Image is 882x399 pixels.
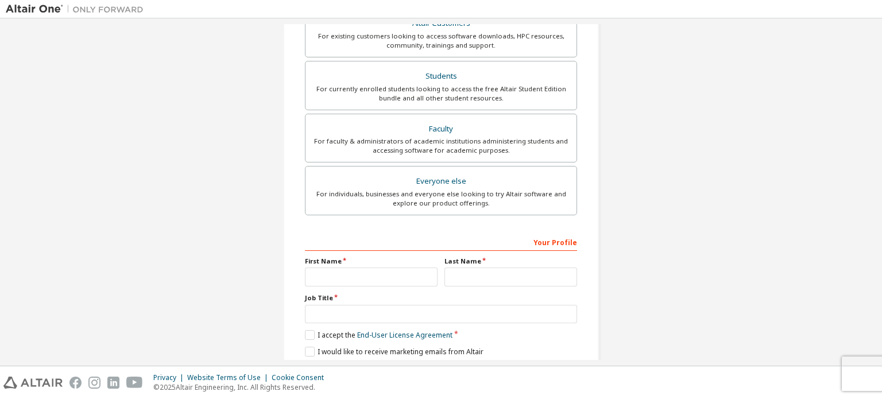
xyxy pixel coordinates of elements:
div: Website Terms of Use [187,373,272,382]
div: For existing customers looking to access software downloads, HPC resources, community, trainings ... [312,32,570,50]
img: instagram.svg [88,377,100,389]
a: End-User License Agreement [357,330,452,340]
div: Faculty [312,121,570,137]
img: linkedin.svg [107,377,119,389]
div: For currently enrolled students looking to access the free Altair Student Edition bundle and all ... [312,84,570,103]
label: First Name [305,257,438,266]
div: Your Profile [305,233,577,251]
img: Altair One [6,3,149,15]
img: altair_logo.svg [3,377,63,389]
label: I accept the [305,330,452,340]
div: Privacy [153,373,187,382]
div: For individuals, businesses and everyone else looking to try Altair software and explore our prod... [312,189,570,208]
label: Last Name [444,257,577,266]
img: facebook.svg [69,377,82,389]
img: youtube.svg [126,377,143,389]
label: I would like to receive marketing emails from Altair [305,347,483,357]
div: Cookie Consent [272,373,331,382]
div: Everyone else [312,173,570,189]
div: Students [312,68,570,84]
label: Job Title [305,293,577,303]
div: For faculty & administrators of academic institutions administering students and accessing softwa... [312,137,570,155]
p: © 2025 Altair Engineering, Inc. All Rights Reserved. [153,382,331,392]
